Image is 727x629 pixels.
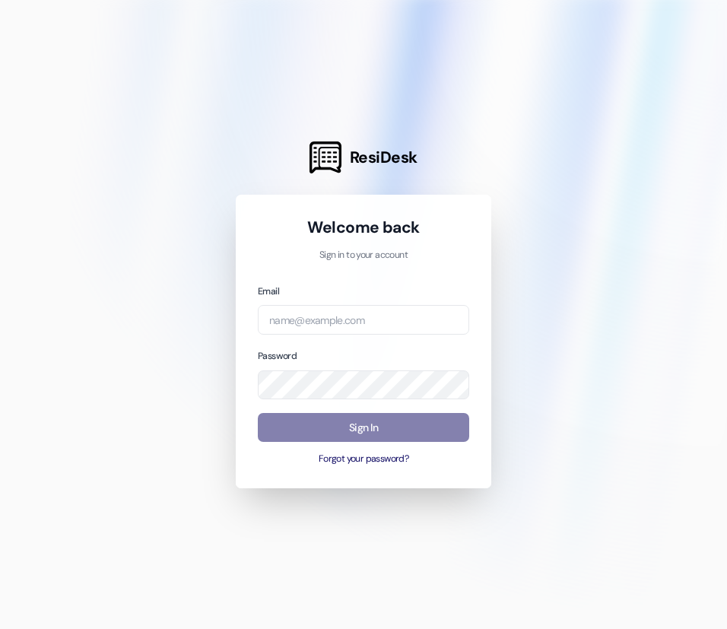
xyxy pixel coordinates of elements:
[258,453,469,466] button: Forgot your password?
[350,147,417,168] span: ResiDesk
[258,305,469,335] input: name@example.com
[258,285,279,297] label: Email
[258,350,297,362] label: Password
[258,413,469,443] button: Sign In
[258,249,469,262] p: Sign in to your account
[258,217,469,238] h1: Welcome back
[310,141,341,173] img: ResiDesk Logo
